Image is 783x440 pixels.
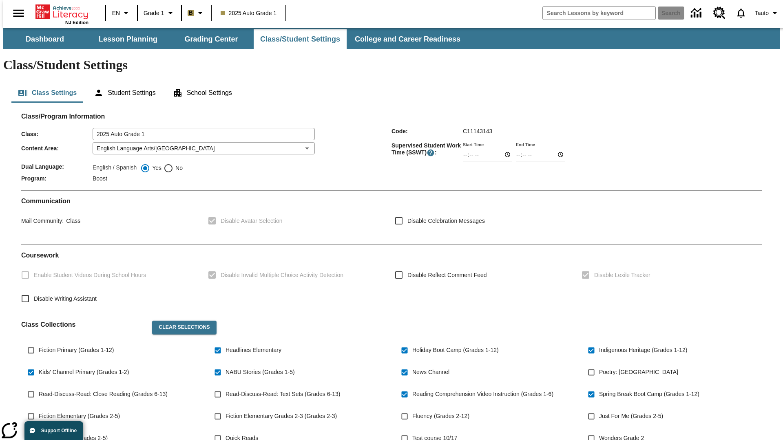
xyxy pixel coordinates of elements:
[93,175,107,182] span: Boost
[594,271,650,279] span: Disable Lexile Tracker
[35,3,88,25] div: Home
[3,28,780,49] div: SubNavbar
[21,121,762,184] div: Class/Program Information
[166,83,239,103] button: School Settings
[348,29,467,49] button: College and Career Readiness
[3,29,468,49] div: SubNavbar
[221,271,343,279] span: Disable Invalid Multiple Choice Activity Detection
[412,368,449,376] span: News Channel
[87,83,162,103] button: Student Settings
[170,29,252,49] button: Grading Center
[93,163,137,173] label: English / Spanish
[144,9,164,18] span: Grade 1
[599,346,687,354] span: Indigenous Heritage (Grades 1-12)
[516,141,535,147] label: End Time
[173,164,183,172] span: No
[184,6,208,20] button: Boost Class color is light brown. Change class color
[221,9,277,18] span: 2025 Auto Grade 1
[35,4,88,20] a: Home
[93,142,315,154] div: English Language Arts/[GEOGRAPHIC_DATA]
[7,1,31,25] button: Open side menu
[407,217,485,225] span: Disable Celebration Messages
[599,368,678,376] span: Poetry: [GEOGRAPHIC_DATA]
[755,9,769,18] span: Tauto
[21,145,93,152] span: Content Area :
[21,163,93,170] span: Dual Language :
[64,218,80,224] span: Class
[11,83,772,103] div: Class/Student Settings
[140,6,179,20] button: Grade: Grade 1, Select a grade
[407,271,487,279] span: Disable Reflect Comment Feed
[21,197,762,238] div: Communication
[21,112,762,120] h2: Class/Program Information
[391,142,463,157] span: Supervised Student Work Time (SSWT) :
[412,346,499,354] span: Holiday Boot Camp (Grades 1-12)
[463,128,492,134] span: C11143143
[226,412,337,420] span: Fiction Elementary Grades 2-3 (Grades 2-3)
[39,390,168,398] span: Read-Discuss-Read: Close Reading (Grades 6-13)
[599,390,699,398] span: Spring Break Boot Camp (Grades 1-12)
[24,421,83,440] button: Support Offline
[226,346,281,354] span: Headlines Elementary
[254,29,347,49] button: Class/Student Settings
[463,141,484,147] label: Start Time
[752,6,783,20] button: Profile/Settings
[412,412,469,420] span: Fluency (Grades 2-12)
[730,2,752,24] a: Notifications
[93,128,315,140] input: Class
[21,131,93,137] span: Class :
[21,251,762,259] h2: Course work
[686,2,708,24] a: Data Center
[412,390,553,398] span: Reading Comprehension Video Instruction (Grades 1-6)
[3,57,780,73] h1: Class/Student Settings
[11,83,83,103] button: Class Settings
[226,368,295,376] span: NABU Stories (Grades 1-5)
[4,29,86,49] button: Dashboard
[21,197,762,205] h2: Communication
[39,412,120,420] span: Fiction Elementary (Grades 2-5)
[708,2,730,24] a: Resource Center, Will open in new tab
[39,346,114,354] span: Fiction Primary (Grades 1-12)
[21,321,146,328] h2: Class Collections
[21,218,64,224] span: Mail Community :
[65,20,88,25] span: NJ Edition
[391,128,463,134] span: Code :
[427,149,435,157] button: Supervised Student Work Time is the timeframe when students can take LevelSet and when lessons ar...
[21,175,93,182] span: Program :
[221,217,283,225] span: Disable Avatar Selection
[189,8,193,18] span: B
[41,428,77,433] span: Support Offline
[34,295,97,303] span: Disable Writing Assistant
[108,6,135,20] button: Language: EN, Select a language
[87,29,169,49] button: Lesson Planning
[599,412,663,420] span: Just For Me (Grades 2-5)
[39,368,129,376] span: Kids' Channel Primary (Grades 1-2)
[543,7,655,20] input: search field
[112,9,120,18] span: EN
[150,164,161,172] span: Yes
[226,390,340,398] span: Read-Discuss-Read: Text Sets (Grades 6-13)
[34,271,146,279] span: Enable Student Videos During School Hours
[152,321,216,334] button: Clear Selections
[21,251,762,307] div: Coursework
